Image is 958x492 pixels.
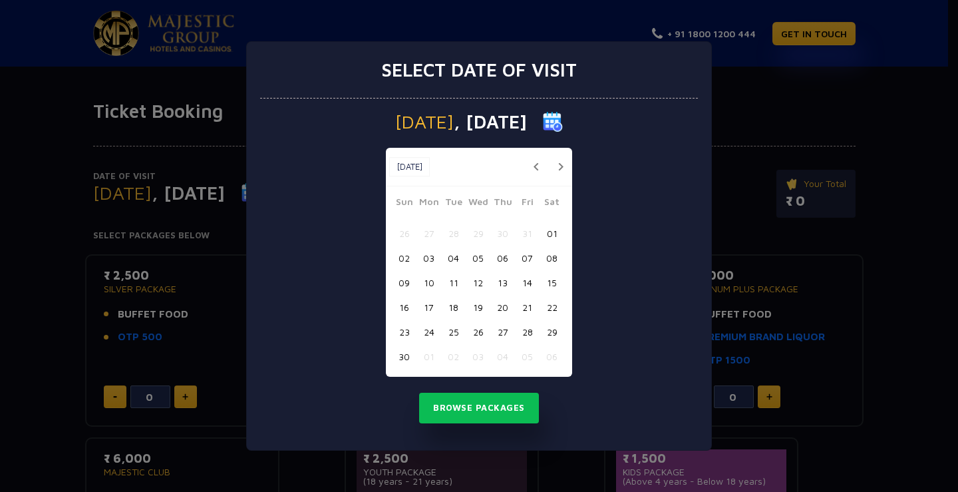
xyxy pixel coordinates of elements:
[381,59,577,81] h3: Select date of visit
[515,344,540,369] button: 05
[515,270,540,295] button: 14
[466,295,490,320] button: 19
[392,344,416,369] button: 30
[392,295,416,320] button: 16
[392,194,416,213] span: Sun
[416,194,441,213] span: Mon
[515,194,540,213] span: Fri
[392,246,416,270] button: 02
[416,344,441,369] button: 01
[490,246,515,270] button: 06
[515,221,540,246] button: 31
[416,295,441,320] button: 17
[490,221,515,246] button: 30
[540,246,564,270] button: 08
[540,221,564,246] button: 01
[392,320,416,344] button: 23
[466,221,490,246] button: 29
[540,194,564,213] span: Sat
[490,270,515,295] button: 13
[441,344,466,369] button: 02
[540,320,564,344] button: 29
[540,295,564,320] button: 22
[416,221,441,246] button: 27
[466,344,490,369] button: 03
[416,320,441,344] button: 24
[490,295,515,320] button: 20
[441,194,466,213] span: Tue
[441,295,466,320] button: 18
[466,270,490,295] button: 12
[441,221,466,246] button: 28
[466,246,490,270] button: 05
[540,270,564,295] button: 15
[392,221,416,246] button: 26
[515,295,540,320] button: 21
[389,157,430,177] button: [DATE]
[419,393,539,423] button: Browse Packages
[466,320,490,344] button: 26
[395,113,454,131] span: [DATE]
[490,194,515,213] span: Thu
[466,194,490,213] span: Wed
[441,246,466,270] button: 04
[454,113,527,131] span: , [DATE]
[515,320,540,344] button: 28
[543,112,563,132] img: calender icon
[441,320,466,344] button: 25
[416,246,441,270] button: 03
[515,246,540,270] button: 07
[490,344,515,369] button: 04
[392,270,416,295] button: 09
[416,270,441,295] button: 10
[441,270,466,295] button: 11
[490,320,515,344] button: 27
[540,344,564,369] button: 06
